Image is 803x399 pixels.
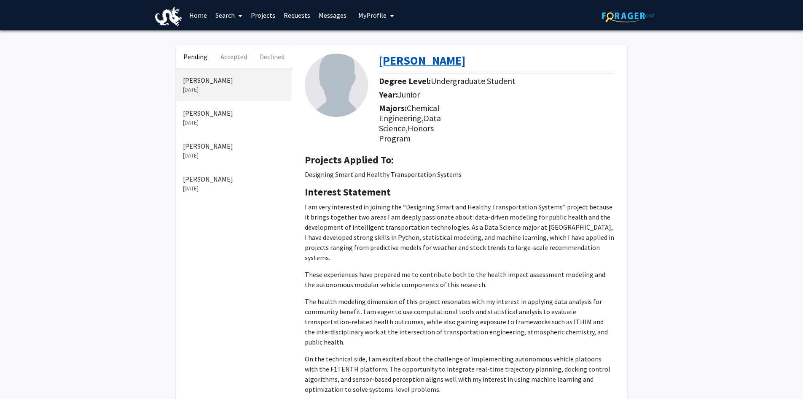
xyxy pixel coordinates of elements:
b: Degree Level: [379,76,431,86]
p: Designing Smart and Healthy Transportation Systems [305,169,615,179]
span: Undergraduate Student [431,76,516,86]
b: [PERSON_NAME] [379,53,465,68]
img: Drexel University Logo [155,7,182,26]
p: These experiences have prepared me to contribute both to the health impact assessment modeling an... [305,269,615,290]
b: Projects Applied To: [305,153,394,166]
span: Data Science, [379,113,441,133]
a: Requests [279,0,314,30]
iframe: Chat [6,361,36,393]
a: Home [185,0,211,30]
a: Search [211,0,247,30]
b: Year: [379,89,398,100]
p: [PERSON_NAME] [183,108,285,118]
button: Declined [253,45,291,68]
button: Accepted [215,45,253,68]
span: Chemical Engineering, [379,103,440,123]
p: I am very interested in joining the “Designing Smart and Healthy Transportation Systems” project ... [305,202,615,263]
span: Honors Program [379,123,434,144]
a: Projects [247,0,279,30]
p: [DATE] [183,184,285,193]
a: Messages [314,0,351,30]
b: Interest Statement [305,185,391,198]
span: My Profile [358,11,387,19]
p: The health modeling dimension of this project resonates with my interest in applying data analysi... [305,296,615,347]
p: [DATE] [183,118,285,127]
img: ForagerOne Logo [602,9,655,22]
p: [PERSON_NAME] [183,141,285,151]
button: Pending [176,45,215,68]
p: [PERSON_NAME] [183,75,285,85]
p: [PERSON_NAME] [183,174,285,184]
a: Opens in a new tab [379,53,465,68]
p: [DATE] [183,151,285,160]
b: Majors: [379,103,407,113]
span: Junior [398,89,420,100]
img: Profile Picture [305,54,368,117]
p: [DATE] [183,85,285,94]
p: On the technical side, I am excited about the challenge of implementing autonomous vehicle platoo... [305,354,615,394]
